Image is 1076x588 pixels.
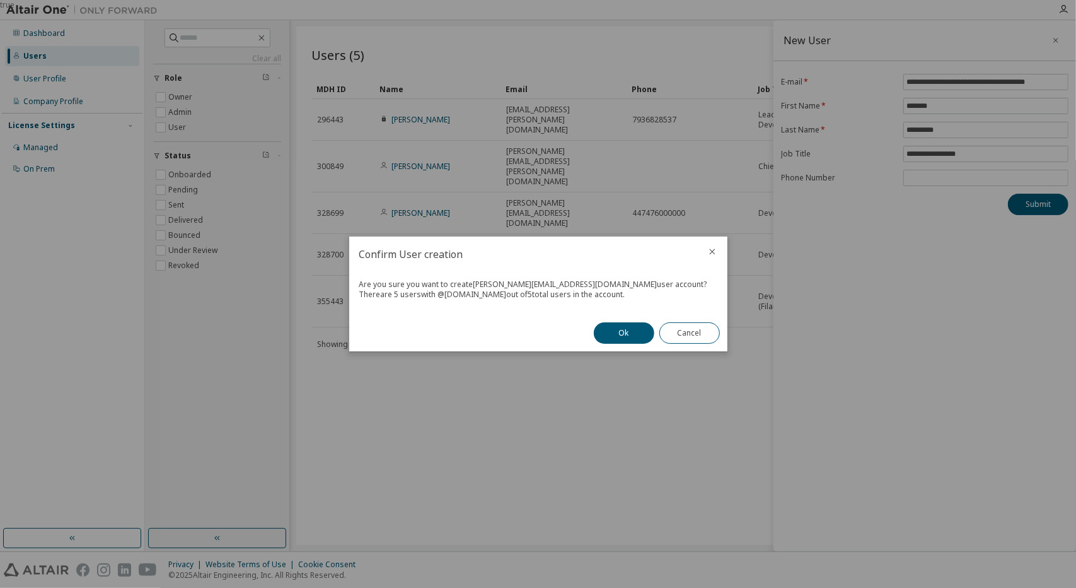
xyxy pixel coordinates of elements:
[707,247,717,257] button: close
[359,279,717,290] div: Are you sure you want to create [PERSON_NAME][EMAIL_ADDRESS][DOMAIN_NAME] user account?
[359,290,717,300] div: There are 5 users with @ [DOMAIN_NAME] out of 5 total users in the account.
[349,237,697,272] h2: Confirm User creation
[594,322,654,344] button: Ok
[659,322,720,344] button: Cancel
